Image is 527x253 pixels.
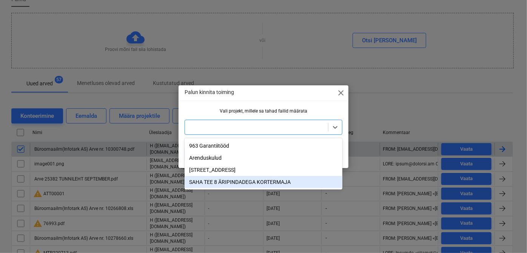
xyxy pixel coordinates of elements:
div: SAHA TEE 8 ÄRIPINDADEGA KORTERMAJA [185,176,342,188]
div: [STREET_ADDRESS] [185,164,342,176]
div: Viieaia tee 28 [185,164,342,176]
span: close [336,88,345,97]
div: Arenduskulud [185,152,342,164]
p: Palun kinnita toiming [185,88,234,96]
div: 963 Garantiitööd [185,140,342,152]
div: Vali projekt, millele sa tahad failid määrata [185,108,342,114]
